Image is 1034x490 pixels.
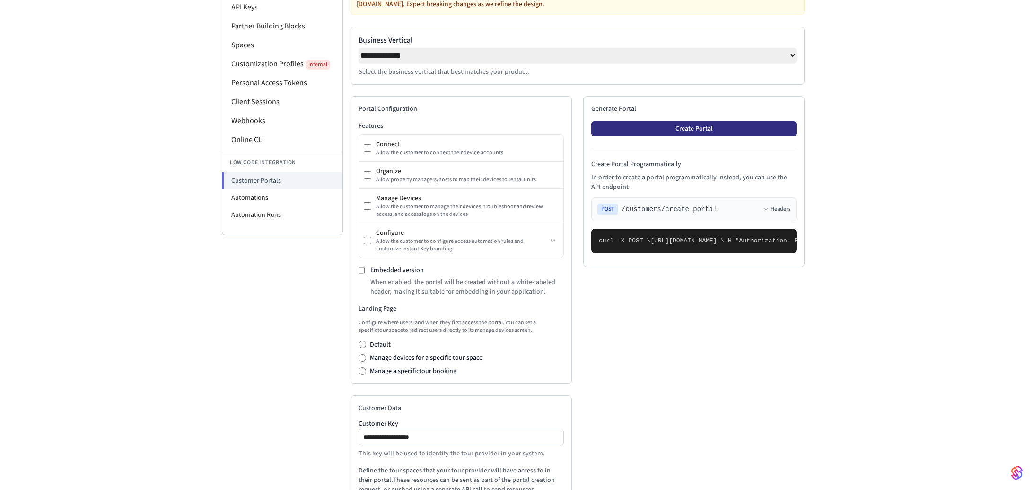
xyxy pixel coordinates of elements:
[370,340,391,349] label: Default
[376,176,559,184] div: Allow property managers/hosts to map their devices to rental units
[222,189,342,206] li: Automations
[222,153,342,172] li: Low Code Integration
[376,167,559,176] div: Organize
[376,238,547,253] div: Allow the customer to configure access automation rules and customize Instant Key branding
[591,173,797,192] p: In order to create a portal programmatically instead, you can use the API endpoint
[222,36,342,54] li: Spaces
[359,104,564,114] h2: Portal Configuration
[306,60,330,70] span: Internal
[591,121,797,136] button: Create Portal
[370,366,456,376] label: Manage a specific tour booking
[359,121,564,131] h3: Features
[597,204,618,215] span: POST
[222,206,342,223] li: Automation Runs
[359,420,564,427] label: Customer Key
[370,266,424,275] label: Embedded version
[222,130,342,149] li: Online CLI
[376,149,559,157] div: Allow the customer to connect their device accounts
[763,205,790,213] button: Headers
[359,304,564,313] h3: Landing Page
[650,237,724,244] span: [URL][DOMAIN_NAME] \
[359,403,564,413] h2: Customer Data
[591,104,797,114] h2: Generate Portal
[222,172,342,189] li: Customer Portals
[599,237,650,244] span: curl -X POST \
[222,54,342,73] li: Customization Profiles
[222,111,342,130] li: Webhooks
[359,319,564,334] p: Configure where users land when they first access the portal. You can set a specific tour space t...
[370,353,482,363] label: Manage devices for a specific tour space
[376,203,559,218] div: Allow the customer to manage their devices, troubleshoot and review access, and access logs on th...
[376,194,559,203] div: Manage Devices
[222,17,342,36] li: Partner Building Blocks
[591,160,797,169] h4: Create Portal Programmatically
[359,449,564,458] p: This key will be used to identify the tour provider in your system.
[370,277,564,296] p: When enabled, the portal will be created without a white-labeled header, making it suitable for e...
[222,73,342,92] li: Personal Access Tokens
[724,237,901,244] span: -H "Authorization: Bearer seam_api_key_123456" \
[622,205,717,214] span: /customers/create_portal
[359,35,797,46] label: Business Vertical
[376,140,559,149] div: Connect
[359,67,797,77] p: Select the business vertical that best matches your product.
[1011,465,1023,481] img: SeamLogoGradient.69752ec5.svg
[222,92,342,111] li: Client Sessions
[376,228,547,238] div: Configure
